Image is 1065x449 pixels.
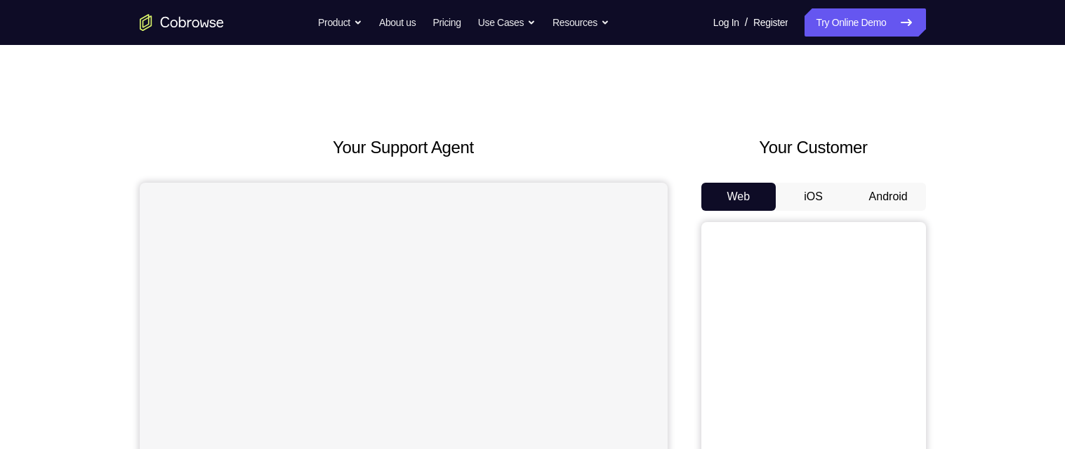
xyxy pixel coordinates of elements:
a: Pricing [432,8,461,37]
a: About us [379,8,416,37]
button: Android [851,183,926,211]
h2: Your Customer [701,135,926,160]
a: Log In [713,8,739,37]
button: Product [318,8,362,37]
span: / [745,14,748,31]
a: Try Online Demo [805,8,925,37]
button: Use Cases [478,8,536,37]
a: Register [753,8,788,37]
a: Go to the home page [140,14,224,31]
h2: Your Support Agent [140,135,668,160]
button: Web [701,183,776,211]
button: iOS [776,183,851,211]
button: Resources [553,8,609,37]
